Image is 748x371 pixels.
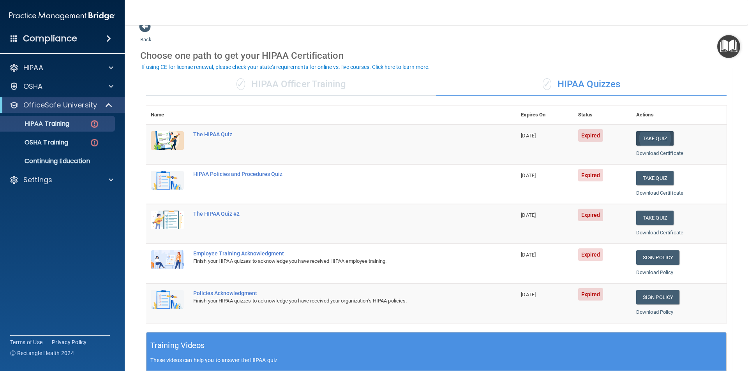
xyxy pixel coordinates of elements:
[636,131,674,146] button: Take Quiz
[193,290,477,296] div: Policies Acknowledgment
[636,190,683,196] a: Download Certificate
[5,157,111,165] p: Continuing Education
[578,129,603,142] span: Expired
[521,133,536,139] span: [DATE]
[521,252,536,258] span: [DATE]
[23,63,43,72] p: HIPAA
[636,309,674,315] a: Download Policy
[9,8,115,24] img: PMB logo
[23,100,97,110] p: OfficeSafe University
[5,120,69,128] p: HIPAA Training
[236,78,245,90] span: ✓
[140,63,431,71] button: If using CE for license renewal, please check your state's requirements for online vs. live cours...
[9,175,113,185] a: Settings
[521,292,536,297] span: [DATE]
[573,105,632,125] th: Status
[150,357,722,363] p: These videos can help you to answer the HIPAA quiz
[140,44,732,67] div: Choose one path to get your HIPAA Certification
[636,269,674,275] a: Download Policy
[636,290,679,304] a: Sign Policy
[140,27,152,42] a: Back
[193,250,477,257] div: Employee Training Acknowledgment
[632,105,727,125] th: Actions
[193,131,477,137] div: The HIPAA Quiz
[636,211,674,225] button: Take Quiz
[636,150,683,156] a: Download Certificate
[146,73,436,96] div: HIPAA Officer Training
[193,211,477,217] div: The HIPAA Quiz #2
[578,288,603,301] span: Expired
[10,349,74,357] span: Ⓒ Rectangle Health 2024
[636,171,674,185] button: Take Quiz
[578,169,603,181] span: Expired
[9,100,113,110] a: OfficeSafe University
[193,257,477,266] div: Finish your HIPAA quizzes to acknowledge you have received HIPAA employee training.
[146,105,189,125] th: Name
[578,209,603,221] span: Expired
[5,139,68,146] p: OSHA Training
[150,339,205,352] h5: Training Videos
[10,338,42,346] a: Terms of Use
[436,73,727,96] div: HIPAA Quizzes
[636,250,679,265] a: Sign Policy
[193,296,477,306] div: Finish your HIPAA quizzes to acknowledge you have received your organization’s HIPAA policies.
[193,171,477,177] div: HIPAA Policies and Procedures Quiz
[90,119,99,129] img: danger-circle.6113f641.png
[52,338,87,346] a: Privacy Policy
[578,248,603,261] span: Expired
[90,138,99,148] img: danger-circle.6113f641.png
[141,64,430,70] div: If using CE for license renewal, please check your state's requirements for online vs. live cours...
[717,35,740,58] button: Open Resource Center
[521,212,536,218] span: [DATE]
[23,82,43,91] p: OSHA
[521,172,536,178] span: [DATE]
[23,175,52,185] p: Settings
[543,78,551,90] span: ✓
[9,82,113,91] a: OSHA
[516,105,573,125] th: Expires On
[23,33,77,44] h4: Compliance
[636,230,683,236] a: Download Certificate
[9,63,113,72] a: HIPAA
